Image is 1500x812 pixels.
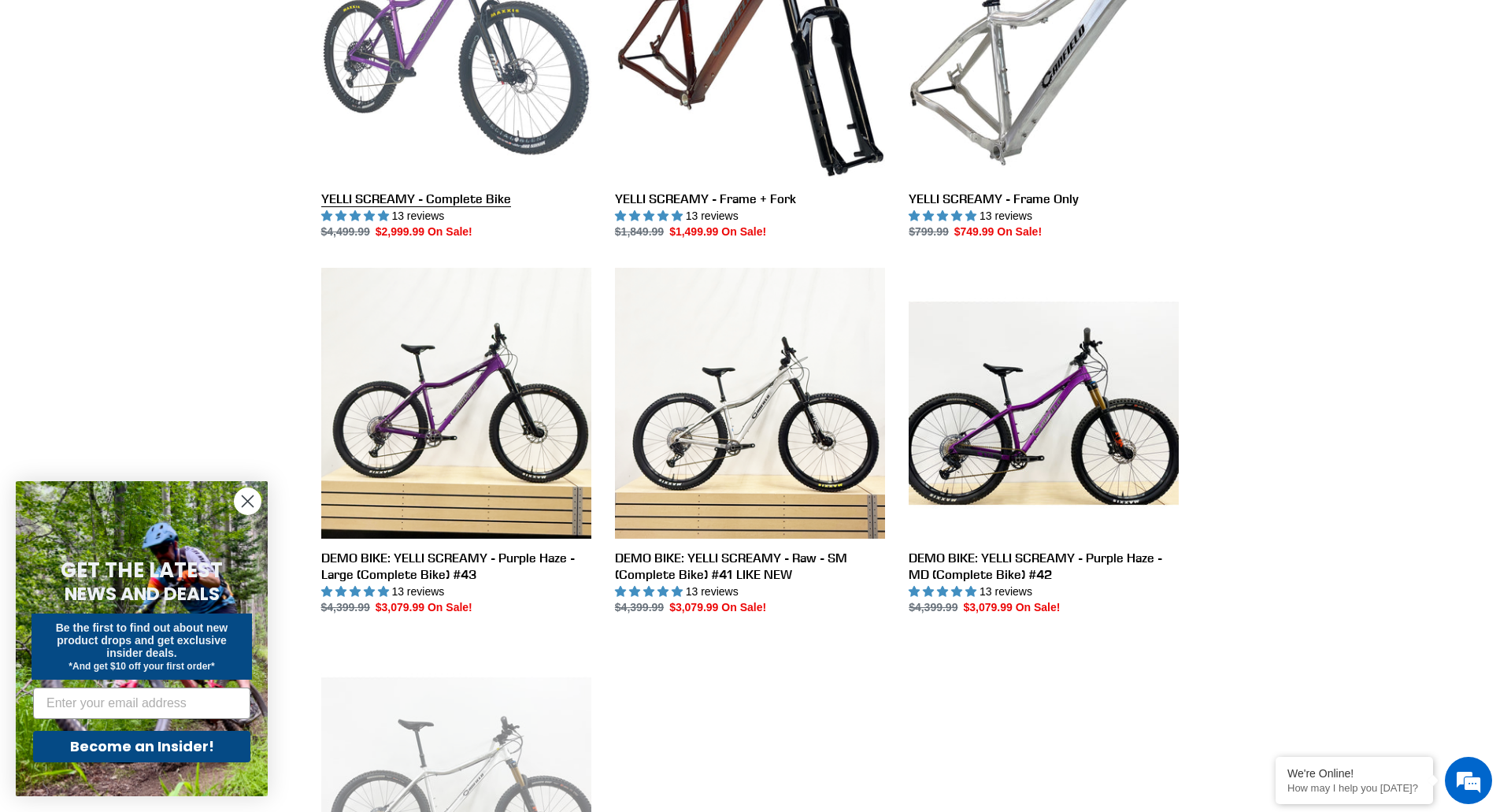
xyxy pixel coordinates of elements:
button: Become an Insider! [33,731,250,762]
button: Close dialog [234,488,261,515]
span: Be the first to find out about new product drops and get exclusive insider deals. [56,621,228,659]
span: *And get $10 off your first order* [69,661,214,672]
p: How may I help you today? [1287,782,1421,794]
div: We're Online! [1287,767,1421,780]
span: GET THE LATEST [61,556,223,584]
span: NEWS AND DEALS [65,581,220,606]
input: Enter your email address [33,688,250,719]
